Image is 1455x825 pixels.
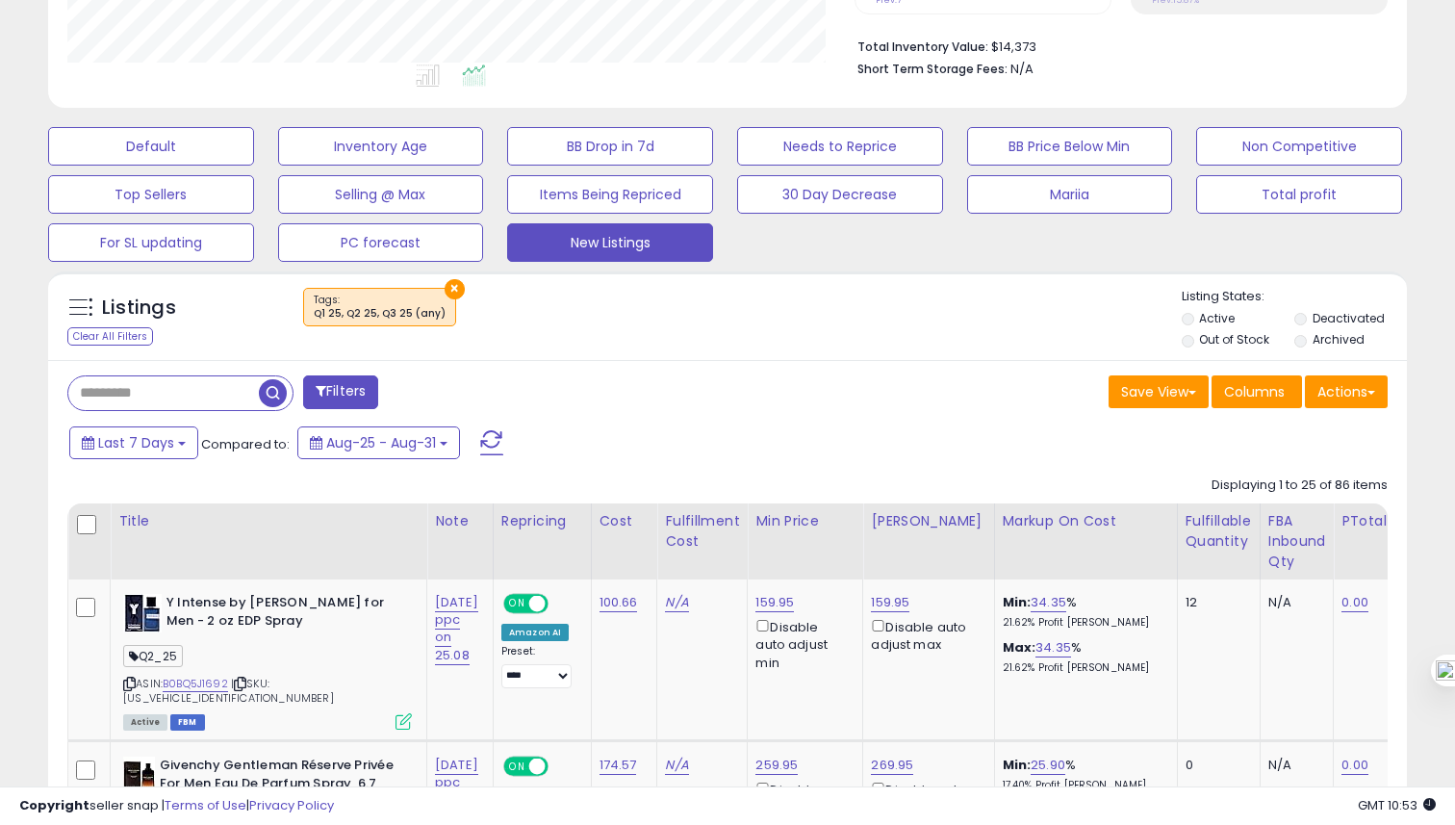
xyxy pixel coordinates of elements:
a: 159.95 [871,593,909,612]
button: New Listings [507,223,713,262]
li: $14,373 [857,34,1373,57]
div: Disable auto adjust min [755,616,848,672]
button: Mariia [967,175,1173,214]
div: seller snap | | [19,797,334,815]
button: Top Sellers [48,175,254,214]
button: 30 Day Decrease [737,175,943,214]
button: Selling @ Max [278,175,484,214]
button: BB Price Below Min [967,127,1173,166]
div: Fulfillable Quantity [1186,511,1252,552]
div: Disable auto adjust max [871,616,979,654]
div: [PERSON_NAME] [871,511,985,531]
button: Needs to Reprice [737,127,943,166]
a: B0BQ5J1692 [163,676,228,692]
span: | SKU: [US_VEHICLE_IDENTIFICATION_NUMBER] [123,676,334,705]
h5: Listings [102,295,176,322]
th: CSV column name: cust_attr_1_PTotal [1334,503,1420,580]
div: % [1003,757,1162,792]
button: Actions [1305,375,1388,408]
div: Q1 25, Q2 25, Q3 25 (any) [314,307,446,321]
span: OFF [546,759,576,775]
a: 25.90 [1031,756,1065,775]
p: 21.62% Profit [PERSON_NAME] [1003,661,1162,675]
a: N/A [665,756,688,775]
a: 0.00 [1341,593,1368,612]
span: Aug-25 - Aug-31 [326,433,436,452]
div: Min Price [755,511,855,531]
div: Note [435,511,485,531]
button: Last 7 Days [69,426,198,459]
span: FBM [170,714,205,731]
button: Columns [1212,375,1302,408]
b: Y Intense by [PERSON_NAME] for Men - 2 oz EDP Spray [166,594,400,634]
label: Archived [1313,331,1365,348]
button: PC forecast [278,223,484,262]
a: 100.66 [600,593,638,612]
span: All listings currently available for purchase on Amazon [123,714,167,731]
b: Total Inventory Value: [857,39,988,55]
button: Items Being Repriced [507,175,713,214]
a: [DATE] ppc on 25.08 [435,593,478,665]
img: 41O3BicVpdL._SL40_.jpg [123,594,162,632]
button: Inventory Age [278,127,484,166]
a: 269.95 [871,756,913,775]
button: × [445,279,465,299]
div: Preset: [501,645,576,688]
strong: Copyright [19,796,89,814]
p: Listing States: [1182,288,1408,306]
p: 21.62% Profit [PERSON_NAME] [1003,616,1162,630]
button: Filters [303,375,378,409]
button: Total profit [1196,175,1402,214]
span: OFF [546,596,576,612]
label: Deactivated [1313,310,1385,326]
span: ON [505,759,529,775]
div: Clear All Filters [67,327,153,346]
div: Markup on Cost [1003,511,1169,531]
button: Default [48,127,254,166]
span: Tags : [314,293,446,322]
a: 259.95 [755,756,798,775]
div: FBA inbound Qty [1268,511,1326,572]
div: N/A [1268,757,1319,774]
th: The percentage added to the cost of goods (COGS) that forms the calculator for Min & Max prices. [994,503,1177,580]
div: N/A [1268,594,1319,611]
div: PTotal [1341,511,1412,531]
a: 0.00 [1341,756,1368,775]
div: Title [118,511,419,531]
span: ON [505,596,529,612]
div: 0 [1186,757,1245,774]
b: Givenchy Gentleman Réserve Privée For Men Eau De Parfum Spray, 6.7 Ounce [160,757,394,815]
button: BB Drop in 7d [507,127,713,166]
a: 34.35 [1035,638,1071,657]
span: Columns [1224,382,1285,401]
button: Non Competitive [1196,127,1402,166]
a: 159.95 [755,593,794,612]
span: Last 7 Days [98,433,174,452]
div: % [1003,639,1162,675]
a: 174.57 [600,756,637,775]
b: Short Term Storage Fees: [857,61,1008,77]
label: Out of Stock [1199,331,1269,348]
div: Cost [600,511,650,531]
span: Q2_25 [123,645,183,667]
button: Aug-25 - Aug-31 [297,426,460,459]
a: 34.35 [1031,593,1066,612]
img: 31fTSOOc9pL._SL40_.jpg [123,757,155,795]
div: Repricing [501,511,583,531]
div: % [1003,594,1162,630]
b: Min: [1003,756,1032,774]
span: 2025-09-8 10:53 GMT [1358,796,1436,814]
b: Max: [1003,638,1036,657]
div: Fulfillment Cost [665,511,739,552]
button: For SL updating [48,223,254,262]
div: Displaying 1 to 25 of 86 items [1212,477,1388,495]
div: ASIN: [123,594,412,728]
span: N/A [1010,60,1034,78]
span: Compared to: [201,435,290,453]
a: Terms of Use [165,796,246,814]
button: Save View [1109,375,1209,408]
a: N/A [665,593,688,612]
div: 12 [1186,594,1245,611]
label: Active [1199,310,1235,326]
div: Amazon AI [501,624,569,641]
